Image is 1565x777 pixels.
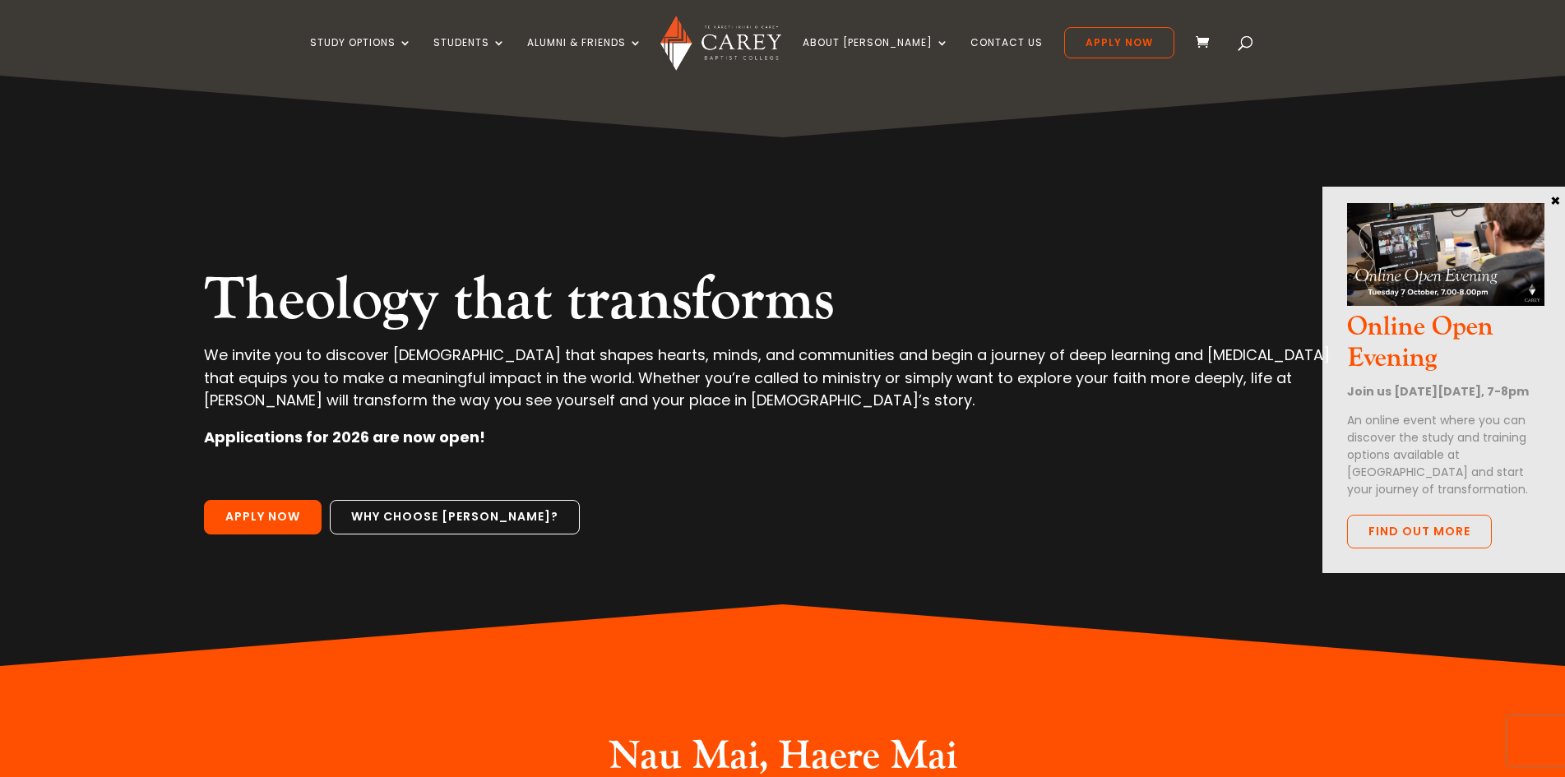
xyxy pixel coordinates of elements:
strong: Applications for 2026 are now open! [204,427,485,447]
a: About [PERSON_NAME] [803,37,949,76]
a: Study Options [310,37,412,76]
img: Online Open Evening Oct 2025 [1347,203,1544,307]
a: Why choose [PERSON_NAME]? [330,500,580,534]
h3: Online Open Evening [1347,312,1544,383]
h2: Theology that transforms [204,265,1361,344]
p: An online event where you can discover the study and training options available at [GEOGRAPHIC_DA... [1347,412,1544,498]
p: We invite you to discover [DEMOGRAPHIC_DATA] that shapes hearts, minds, and communities and begin... [204,344,1361,426]
strong: Join us [DATE][DATE], 7-8pm [1347,383,1529,400]
button: Close [1547,192,1563,207]
a: Students [433,37,506,76]
a: Alumni & Friends [527,37,642,76]
a: Online Open Evening Oct 2025 [1347,292,1544,311]
a: Contact Us [970,37,1043,76]
img: Carey Baptist College [660,16,781,71]
a: Apply Now [1064,27,1174,58]
a: Find out more [1347,515,1492,549]
a: Apply Now [204,500,322,534]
